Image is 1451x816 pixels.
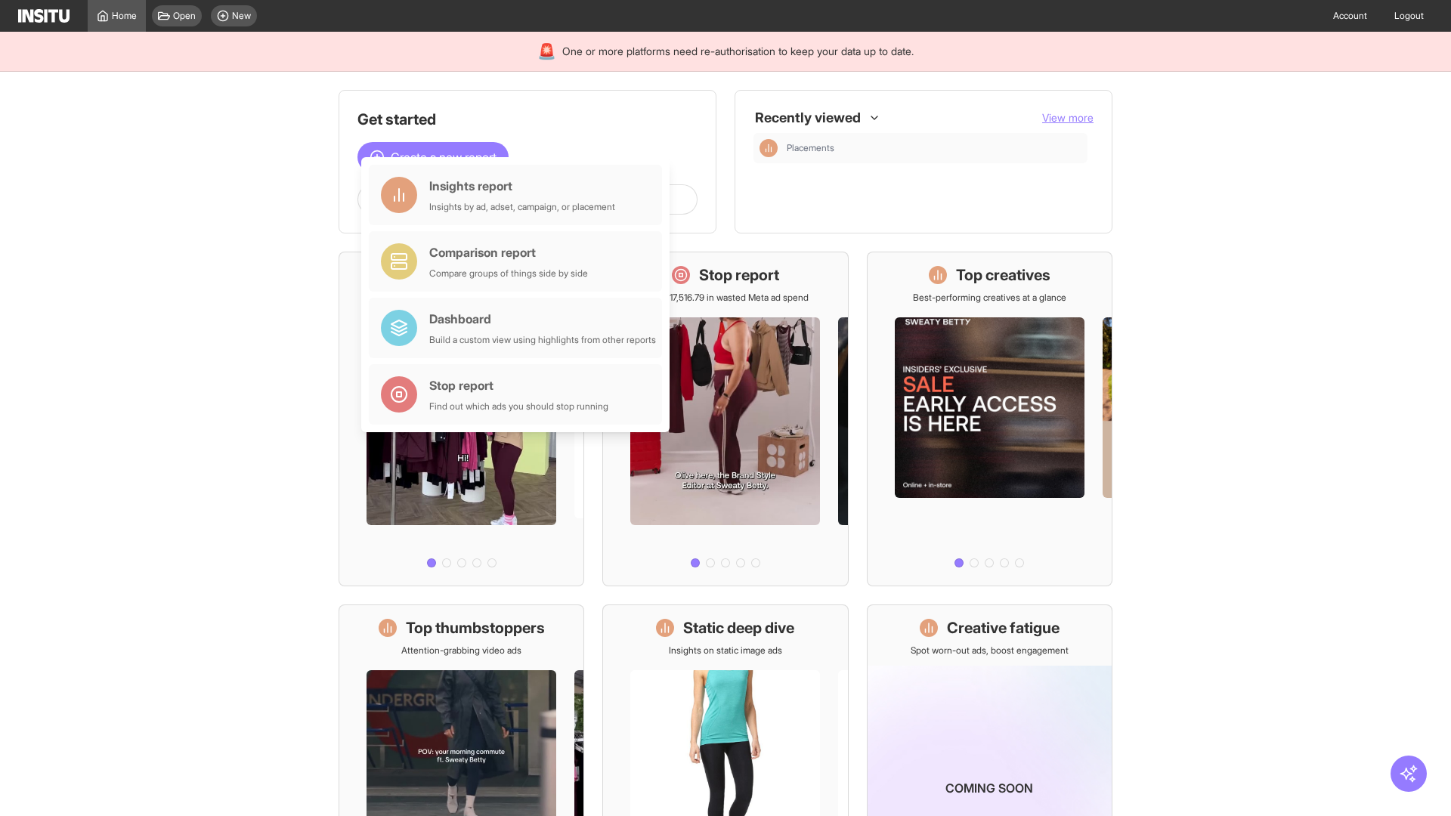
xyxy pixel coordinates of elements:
div: Compare groups of things side by side [429,267,588,280]
div: Insights report [429,177,615,195]
a: Top creativesBest-performing creatives at a glance [867,252,1112,586]
h1: Top thumbstoppers [406,617,545,638]
div: Insights [760,139,778,157]
p: Best-performing creatives at a glance [913,292,1066,304]
span: Home [112,10,137,22]
h1: Top creatives [956,264,1050,286]
div: Build a custom view using highlights from other reports [429,334,656,346]
span: Placements [787,142,1081,154]
span: Placements [787,142,834,154]
span: New [232,10,251,22]
div: Comparison report [429,243,588,261]
h1: Get started [357,109,698,130]
div: Insights by ad, adset, campaign, or placement [429,201,615,213]
span: View more [1042,111,1094,124]
span: One or more platforms need re-authorisation to keep your data up to date. [562,44,914,59]
div: Dashboard [429,310,656,328]
a: What's live nowSee all active ads instantly [339,252,584,586]
div: 🚨 [537,41,556,62]
button: View more [1042,110,1094,125]
span: Create a new report [391,148,497,166]
button: Create a new report [357,142,509,172]
p: Insights on static image ads [669,644,782,657]
img: Logo [18,9,70,23]
p: Attention-grabbing video ads [401,644,521,657]
p: Save £17,516.79 in wasted Meta ad spend [642,292,809,304]
div: Find out which ads you should stop running [429,400,608,413]
a: Stop reportSave £17,516.79 in wasted Meta ad spend [602,252,848,586]
span: Open [173,10,196,22]
div: Stop report [429,376,608,394]
h1: Stop report [699,264,779,286]
h1: Static deep dive [683,617,794,638]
